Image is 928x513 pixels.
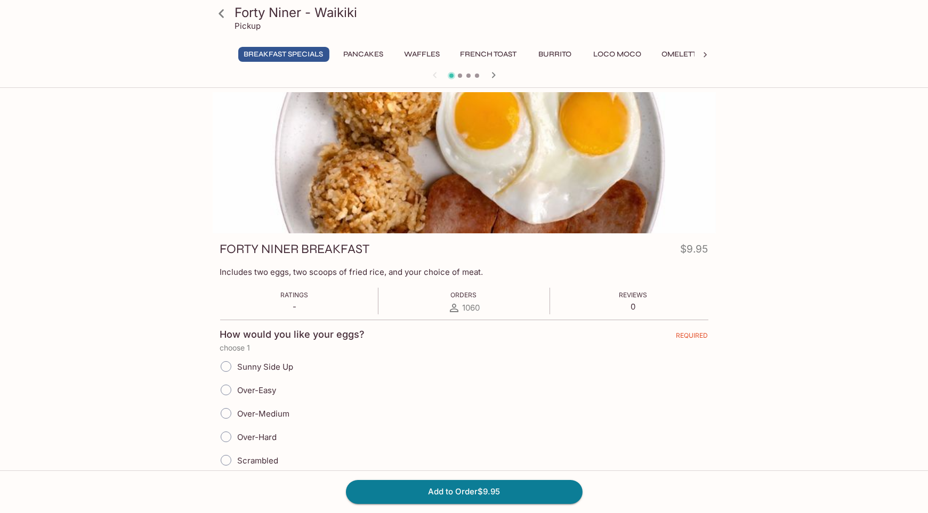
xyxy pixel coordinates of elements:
[220,267,708,277] p: Includes two eggs, two scoops of fried rice, and your choice of meat.
[238,432,277,442] span: Over-Hard
[531,47,579,62] button: Burrito
[463,303,480,313] span: 1060
[238,455,279,466] span: Scrambled
[281,302,309,312] p: -
[676,331,708,344] span: REQUIRED
[220,241,370,257] h3: FORTY NINER BREAKFAST
[619,291,648,299] span: Reviews
[455,47,523,62] button: French Toast
[238,47,329,62] button: Breakfast Specials
[235,21,261,31] p: Pickup
[346,480,583,503] button: Add to Order$9.95
[220,329,365,340] h4: How would you like your eggs?
[451,291,477,299] span: Orders
[398,47,446,62] button: Waffles
[238,362,294,372] span: Sunny Side Up
[238,409,290,419] span: Over-Medium
[238,385,277,395] span: Over-Easy
[656,47,712,62] button: Omelettes
[220,344,708,352] p: choose 1
[338,47,390,62] button: Pancakes
[213,92,716,233] div: FORTY NINER BREAKFAST
[588,47,648,62] button: Loco Moco
[235,4,712,21] h3: Forty Niner - Waikiki
[681,241,708,262] h4: $9.95
[619,302,648,312] p: 0
[281,291,309,299] span: Ratings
